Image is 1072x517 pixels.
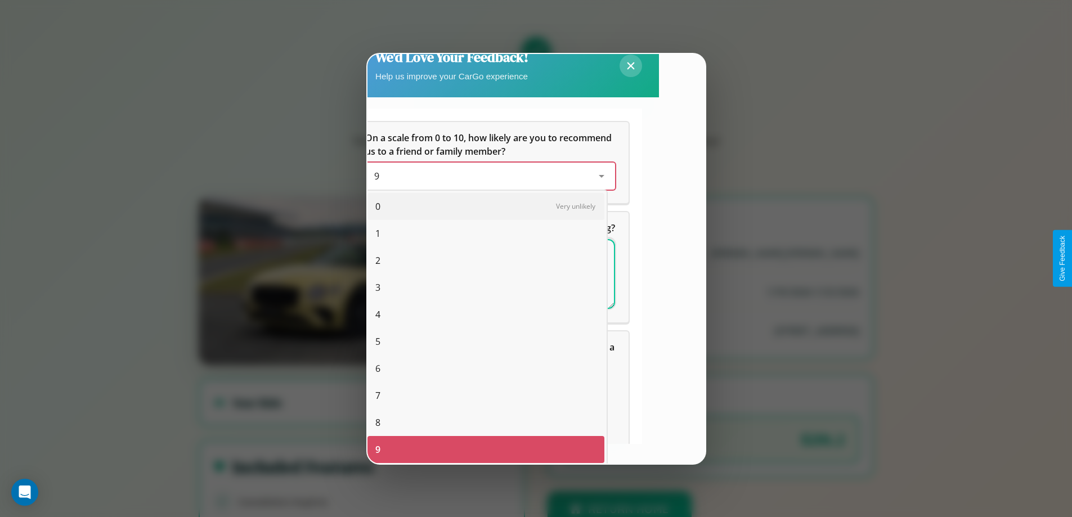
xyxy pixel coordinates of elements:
div: On a scale from 0 to 10, how likely are you to recommend us to a friend or family member? [352,122,629,203]
h2: We'd Love Your Feedback! [375,48,528,66]
span: On a scale from 0 to 10, how likely are you to recommend us to a friend or family member? [365,132,614,158]
span: 9 [374,170,379,182]
div: 1 [367,220,604,247]
span: 3 [375,281,380,294]
span: 0 [375,200,380,213]
div: 5 [367,328,604,355]
span: 9 [375,443,380,456]
p: Help us improve your CarGo experience [375,69,528,84]
span: 2 [375,254,380,267]
div: 10 [367,463,604,490]
span: 7 [375,389,380,402]
div: 0 [367,193,604,220]
div: 2 [367,247,604,274]
h5: On a scale from 0 to 10, how likely are you to recommend us to a friend or family member? [365,131,615,158]
div: 4 [367,301,604,328]
div: On a scale from 0 to 10, how likely are you to recommend us to a friend or family member? [365,163,615,190]
span: Very unlikely [556,201,595,211]
span: 5 [375,335,380,348]
div: Open Intercom Messenger [11,479,38,506]
div: 3 [367,274,604,301]
span: 6 [375,362,380,375]
div: Give Feedback [1058,236,1066,281]
div: 6 [367,355,604,382]
span: 8 [375,416,380,429]
span: 4 [375,308,380,321]
span: Which of the following features do you value the most in a vehicle? [365,341,617,367]
div: 7 [367,382,604,409]
span: 1 [375,227,380,240]
div: 9 [367,436,604,463]
span: What can we do to make your experience more satisfying? [365,222,615,234]
div: 8 [367,409,604,436]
